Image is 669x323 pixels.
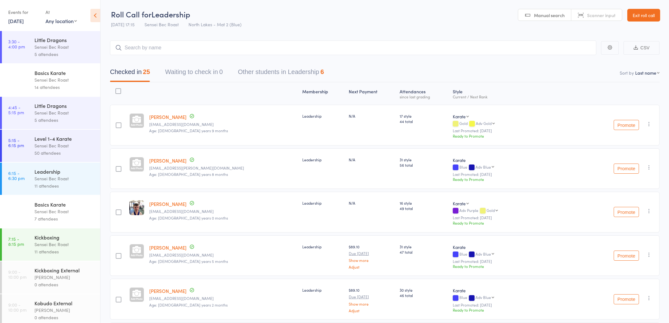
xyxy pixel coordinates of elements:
[144,21,179,28] span: Sensei Bec Roast
[46,7,77,17] div: At
[614,164,639,174] button: Promote
[349,302,395,306] a: Show more
[34,69,95,76] div: Basics Karate
[302,113,344,119] div: Leadership
[34,215,95,222] div: 7 attendees
[149,209,298,214] small: chrisclarke33@hotmail.com.au
[476,165,491,169] div: Adv Blue
[453,172,584,177] small: Last Promoted: [DATE]
[453,252,584,257] div: Blue
[349,251,395,256] small: Due [DATE]
[534,12,565,18] span: Manual search
[34,84,95,91] div: 14 attendees
[400,162,448,168] span: 56 total
[614,251,639,261] button: Promote
[149,296,298,301] small: bhavikap@hotmail.com
[149,114,187,120] a: [PERSON_NAME]
[34,51,95,58] div: 5 attendees
[453,303,584,307] small: Last Promoted: [DATE]
[453,157,584,163] div: Karate
[149,201,187,207] a: [PERSON_NAME]
[453,287,584,294] div: Karate
[149,258,228,264] span: Age: [DEMOGRAPHIC_DATA] years 5 months
[614,207,639,217] button: Promote
[453,215,584,220] small: Last Promoted: [DATE]
[34,102,95,109] div: Little Dragons
[453,220,584,226] div: Ready to Promote
[34,43,95,51] div: Sensei Bec Roast
[302,244,344,249] div: Leadership
[302,200,344,206] div: Leadership
[149,122,298,127] small: asayres@bigpond.com
[453,208,584,214] div: Adv Purple
[149,215,228,221] span: Age: [DEMOGRAPHIC_DATA] years 0 months
[487,208,495,212] div: Gold
[476,252,491,256] div: Adv Blue
[2,97,100,129] a: 4:45 -5:15 pmLittle DragonsSensei Bec Roast5 attendees
[627,9,660,22] a: Exit roll call
[397,85,450,102] div: Atten­dances
[453,113,466,120] div: Karate
[110,65,150,82] button: Checked in25
[450,85,587,102] div: Style
[8,17,24,24] a: [DATE]
[165,65,223,82] button: Waiting to check in0
[635,70,656,76] div: Last name
[34,281,95,288] div: 0 attendees
[2,163,100,195] a: 6:15 -6:30 pmLeadershipSensei Bec Roast11 attendees
[349,258,395,262] a: Show more
[349,287,395,312] div: $89.10
[2,31,100,63] a: 3:30 -4:00 pmLittle DragonsSensei Bec Roast5 attendees
[302,287,344,293] div: Leadership
[34,182,95,189] div: 11 attendees
[34,208,95,215] div: Sensei Bec Roast
[620,70,634,76] label: Sort by
[346,85,397,102] div: Next Payment
[149,157,187,164] a: [PERSON_NAME]
[453,264,584,269] div: Ready to Promote
[8,138,24,148] time: 5:15 - 6:15 pm
[453,133,584,139] div: Ready to Promote
[349,113,395,119] div: N/A
[400,113,448,119] span: 17 style
[219,68,223,75] div: 0
[111,9,151,19] span: Roll Call for
[400,293,448,298] span: 46 total
[34,234,95,241] div: Kickboxing
[34,135,95,142] div: Level 1-4 Karate
[34,248,95,255] div: 11 attendees
[623,41,660,55] button: CSV
[400,157,448,162] span: 31 style
[400,119,448,124] span: 44 total
[453,121,584,127] div: Gold
[453,244,584,250] div: Karate
[453,177,584,182] div: Ready to Promote
[8,203,24,214] time: 6:30 - 7:15 pm
[34,201,95,208] div: Basics Karate
[349,265,395,269] a: Adjust
[34,241,95,248] div: Sensei Bec Roast
[149,244,187,251] a: [PERSON_NAME]
[149,166,298,170] small: martinique.caccamo@gmail.com
[34,76,95,84] div: Sensei Bec Roast
[149,128,228,133] span: Age: [DEMOGRAPHIC_DATA] years 9 months
[149,171,228,177] span: Age: [DEMOGRAPHIC_DATA] years 8 months
[8,105,24,115] time: 4:45 - 5:15 pm
[2,228,100,261] a: 7:15 -8:15 pmKickboxingSensei Bec Roast11 attendees
[476,121,492,125] div: Adv Gold
[149,302,228,307] span: Age: [DEMOGRAPHIC_DATA] years 2 months
[453,165,584,170] div: Blue
[2,130,100,162] a: 5:15 -6:15 pmLevel 1-4 KarateSensei Bec Roast50 attendees
[400,249,448,255] span: 47 total
[188,21,242,28] span: North Lakes - Mat 2 (Blue)
[400,206,448,211] span: 49 total
[46,17,77,24] div: Any location
[453,95,584,99] div: Current / Next Rank
[8,269,27,279] time: 9:00 - 10:00 pm
[34,267,95,274] div: Kickboxing External
[143,68,150,75] div: 25
[34,149,95,157] div: 50 attendees
[34,300,95,307] div: Kobudo External
[34,142,95,149] div: Sensei Bec Roast
[400,200,448,206] span: 16 style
